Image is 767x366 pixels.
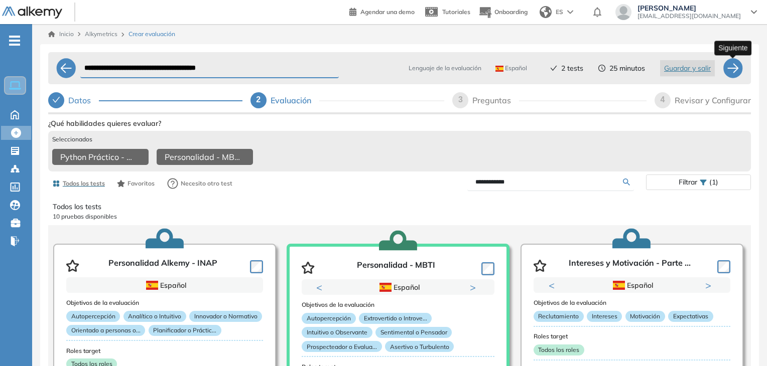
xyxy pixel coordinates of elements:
[357,260,435,275] p: Personalidad - MBTI
[380,295,392,297] button: 1
[613,281,625,290] img: ESP
[534,299,730,306] h3: Objetivos de la evaluación
[379,283,392,292] img: ESP
[534,344,584,355] p: Todos los roles
[534,311,584,322] p: Reclutamiento
[2,7,62,19] img: Logo
[375,327,452,338] p: Sentimental o Pensador
[163,173,237,194] button: Necesito otro test
[630,293,638,295] button: 2
[85,30,117,38] span: Alkymetrics
[679,175,697,190] span: Filtrar
[660,60,715,76] button: Guardar y salir
[302,313,355,324] p: Autopercepción
[472,92,519,108] div: Preguntas
[316,282,326,292] button: Previous
[642,293,650,295] button: 3
[452,92,647,108] div: 3Preguntas
[189,311,262,322] p: Innovador o Normativo
[458,95,463,104] span: 3
[271,92,319,108] div: Evaluación
[9,40,20,42] i: -
[66,311,120,322] p: Autopercepción
[442,8,470,16] span: Tutoriales
[337,282,460,293] div: Español
[146,281,158,290] img: ESP
[718,43,747,53] p: Siguiente
[48,92,242,108] div: Datos
[637,12,741,20] span: [EMAIL_ADDRESS][DOMAIN_NAME]
[48,175,109,192] button: Todos los tests
[302,327,372,338] p: Intuitivo o Observante
[129,30,175,39] span: Crear evaluación
[250,92,445,108] div: 2Evaluación
[48,118,161,129] span: ¿Qué habilidades quieres evaluar?
[256,95,261,104] span: 2
[149,325,221,336] p: Planificador o Práctic...
[478,2,528,23] button: Onboarding
[609,63,645,74] span: 25 minutos
[53,202,746,212] p: Todos los tests
[561,63,583,74] span: 2 tests
[52,96,60,104] span: check
[127,179,155,188] span: Favoritos
[549,280,559,290] button: Previous
[68,92,99,108] div: Datos
[302,301,494,308] h3: Objetivos de la evaluación
[408,295,416,297] button: 3
[661,95,665,104] span: 4
[60,151,137,163] span: Python Práctico - Básico
[569,258,691,273] p: Intereses y Motivación - Parte ...
[470,282,480,292] button: Next
[385,341,454,352] p: Asertivo o Turbulento
[668,311,713,322] p: Expectativas
[705,280,715,290] button: Next
[625,311,665,322] p: Motivación
[598,65,605,72] span: clock-circle
[108,258,217,273] p: Personalidad Alkemy - INAP
[664,63,711,74] span: Guardar y salir
[655,92,751,108] div: 4Revisar y Configurar
[495,64,527,72] span: Español
[102,280,228,291] div: Español
[360,8,415,16] span: Agendar una demo
[556,8,563,17] span: ES
[48,30,74,39] a: Inicio
[66,299,263,306] h3: Objetivos de la evaluación
[675,92,751,108] div: Revisar y Configurar
[181,179,232,188] span: Necesito otro test
[569,280,695,291] div: Español
[66,347,263,354] h3: Roles target
[396,295,404,297] button: 2
[349,5,415,17] a: Agendar una demo
[550,65,557,72] span: check
[123,311,186,322] p: Analítico o Intuitivo
[113,175,159,192] button: Favoritos
[409,64,481,73] span: Lenguaje de la evaluación
[567,10,573,14] img: arrow
[534,333,730,340] h3: Roles target
[637,4,741,12] span: [PERSON_NAME]
[587,311,622,322] p: Intereses
[495,66,503,72] img: ESP
[52,135,92,144] span: Seleccionados
[165,151,241,163] span: Personalidad - MBTI
[614,293,626,295] button: 1
[540,6,552,18] img: world
[63,179,105,188] span: Todos los tests
[302,341,381,352] p: Prospecteador o Evalua...
[709,175,718,190] span: (1)
[66,325,145,336] p: Orientado a personas o...
[359,313,432,324] p: Extrovertido o Introve...
[53,212,746,221] p: 10 pruebas disponibles
[494,8,528,16] span: Onboarding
